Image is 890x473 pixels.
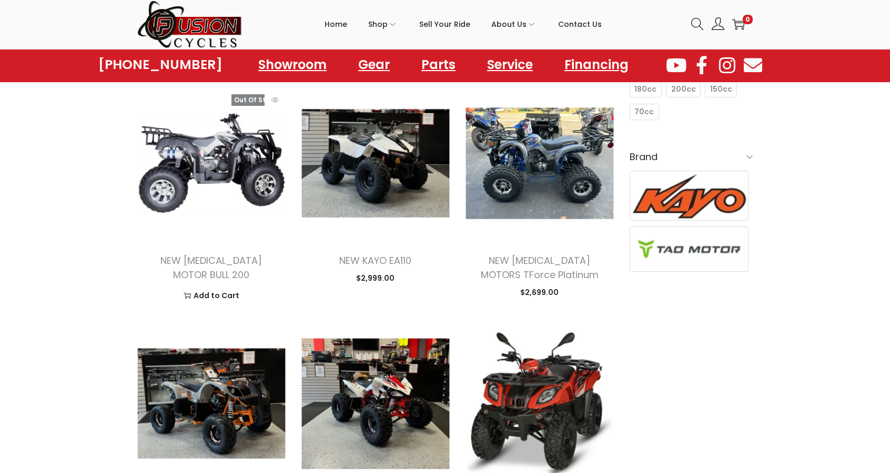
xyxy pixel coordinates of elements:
h6: Brand [630,144,753,169]
span: Shop [368,11,388,37]
a: Home [325,1,347,48]
span: 2,999.00 [356,273,395,283]
a: Financing [554,53,639,77]
a: Sell Your Ride [419,1,470,48]
nav: Menu [248,53,639,77]
a: Showroom [248,53,337,77]
a: [PHONE_NUMBER] [98,57,223,72]
span: 200cc [671,84,696,95]
span: $ [520,287,525,298]
a: Service [477,53,543,77]
a: NEW KAYO EA110 [339,254,411,267]
span: Contact Us [558,11,602,37]
span: 150cc [710,84,732,95]
a: NEW [MEDICAL_DATA] MOTOR BULL 200 [160,254,262,281]
a: About Us [491,1,537,48]
span: Quick View [265,89,286,110]
img: Product image [466,89,614,238]
a: NEW [MEDICAL_DATA] MOTORS TForce Platinum [481,254,599,281]
nav: Primary navigation [242,1,683,48]
span: About Us [491,11,527,37]
span: 2,699.00 [520,287,559,298]
span: 70cc [634,106,654,117]
a: 0 [732,18,745,31]
img: Product image [301,89,450,238]
span: Sell Your Ride [419,11,470,37]
a: Add to Cart [145,288,278,303]
a: Shop [368,1,398,48]
a: Contact Us [558,1,602,48]
span: Home [325,11,347,37]
img: Kayo [630,171,748,220]
img: Tao Motor [630,227,748,271]
span: $ [356,273,361,283]
span: 180cc [634,84,656,95]
a: Parts [411,53,466,77]
a: Gear [348,53,400,77]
